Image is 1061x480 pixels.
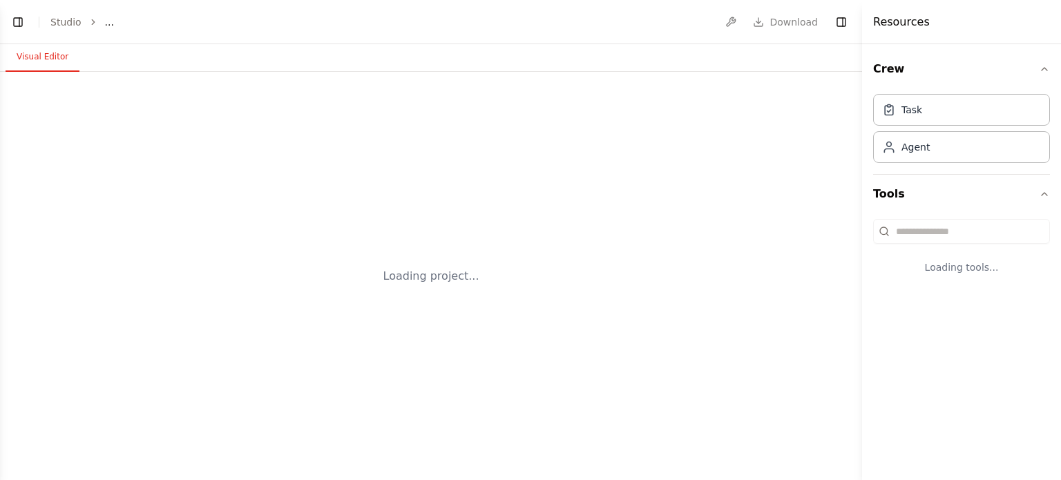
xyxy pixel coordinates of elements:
[105,15,114,29] span: ...
[383,268,479,285] div: Loading project...
[873,88,1050,174] div: Crew
[832,12,851,32] button: Hide right sidebar
[50,15,114,29] nav: breadcrumb
[6,43,79,72] button: Visual Editor
[873,213,1050,296] div: Tools
[8,12,28,32] button: Show left sidebar
[873,14,930,30] h4: Resources
[901,103,922,117] div: Task
[50,17,82,28] a: Studio
[901,140,930,154] div: Agent
[873,50,1050,88] button: Crew
[873,175,1050,213] button: Tools
[873,249,1050,285] div: Loading tools...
